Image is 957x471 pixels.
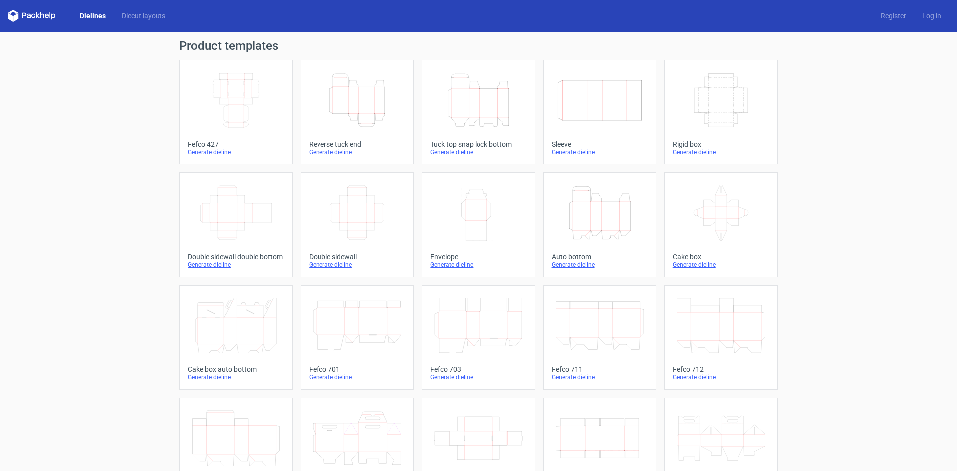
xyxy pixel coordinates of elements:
[430,148,526,156] div: Generate dieline
[301,285,414,390] a: Fefco 701Generate dieline
[179,60,293,164] a: Fefco 427Generate dieline
[188,253,284,261] div: Double sidewall double bottom
[179,285,293,390] a: Cake box auto bottomGenerate dieline
[664,172,778,277] a: Cake boxGenerate dieline
[72,11,114,21] a: Dielines
[543,285,656,390] a: Fefco 711Generate dieline
[673,261,769,269] div: Generate dieline
[179,172,293,277] a: Double sidewall double bottomGenerate dieline
[673,140,769,148] div: Rigid box
[873,11,914,21] a: Register
[301,172,414,277] a: Double sidewallGenerate dieline
[114,11,173,21] a: Diecut layouts
[301,60,414,164] a: Reverse tuck endGenerate dieline
[309,261,405,269] div: Generate dieline
[552,253,648,261] div: Auto bottom
[309,148,405,156] div: Generate dieline
[430,373,526,381] div: Generate dieline
[543,60,656,164] a: SleeveGenerate dieline
[422,285,535,390] a: Fefco 703Generate dieline
[543,172,656,277] a: Auto bottomGenerate dieline
[422,60,535,164] a: Tuck top snap lock bottomGenerate dieline
[188,373,284,381] div: Generate dieline
[914,11,949,21] a: Log in
[309,140,405,148] div: Reverse tuck end
[309,253,405,261] div: Double sidewall
[179,40,778,52] h1: Product templates
[188,148,284,156] div: Generate dieline
[552,365,648,373] div: Fefco 711
[552,148,648,156] div: Generate dieline
[422,172,535,277] a: EnvelopeGenerate dieline
[673,253,769,261] div: Cake box
[430,253,526,261] div: Envelope
[430,365,526,373] div: Fefco 703
[664,285,778,390] a: Fefco 712Generate dieline
[309,373,405,381] div: Generate dieline
[430,140,526,148] div: Tuck top snap lock bottom
[552,140,648,148] div: Sleeve
[552,373,648,381] div: Generate dieline
[430,261,526,269] div: Generate dieline
[188,261,284,269] div: Generate dieline
[673,373,769,381] div: Generate dieline
[188,140,284,148] div: Fefco 427
[552,261,648,269] div: Generate dieline
[673,365,769,373] div: Fefco 712
[188,365,284,373] div: Cake box auto bottom
[664,60,778,164] a: Rigid boxGenerate dieline
[309,365,405,373] div: Fefco 701
[673,148,769,156] div: Generate dieline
